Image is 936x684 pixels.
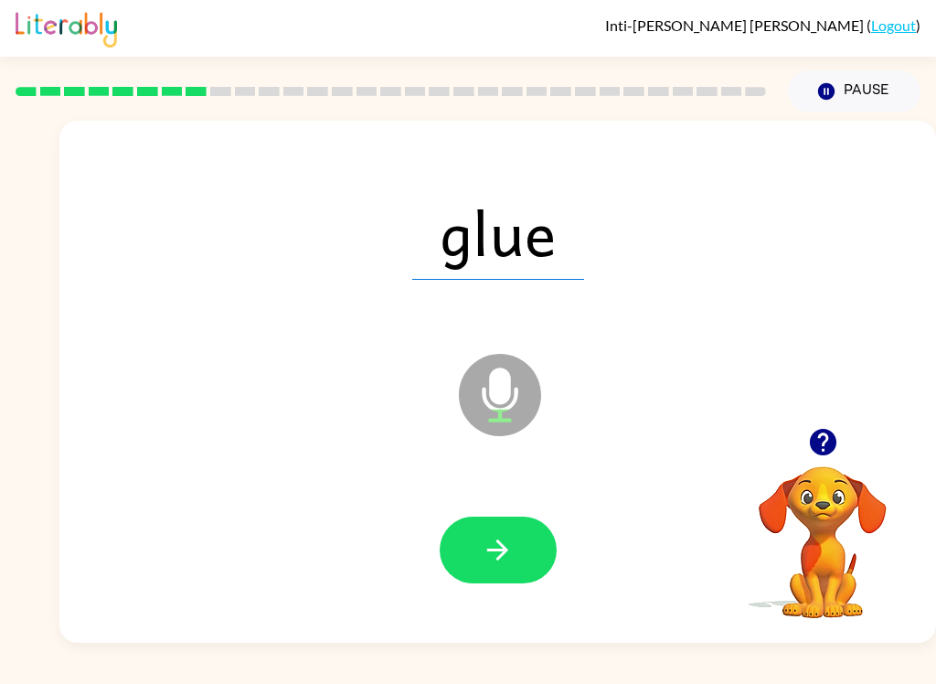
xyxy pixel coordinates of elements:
span: Inti-[PERSON_NAME] [PERSON_NAME] [605,16,867,34]
a: Logout [871,16,916,34]
div: ( ) [605,16,920,34]
span: glue [412,185,584,280]
img: Literably [16,7,117,48]
video: Your browser must support playing .mp4 files to use Literably. Please try using another browser. [731,438,914,621]
button: Pause [788,70,920,112]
